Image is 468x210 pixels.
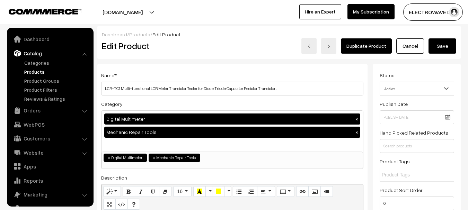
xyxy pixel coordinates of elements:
[380,72,395,79] label: Status
[277,186,294,197] button: Table
[449,7,459,17] img: user
[9,7,69,15] a: COMMMERCE
[104,154,147,162] li: Digital Multimeter
[382,171,442,179] input: Product Tags
[205,186,212,197] button: More Color
[108,155,111,161] span: ×
[23,95,91,102] a: Reviews & Ratings
[101,72,117,79] label: Name
[9,118,91,131] a: WebPOS
[9,132,91,145] a: Customers
[380,82,454,95] span: Active
[102,31,456,38] div: / /
[380,186,423,194] label: Product Sort Order
[159,186,171,197] button: Remove Font Style (CTRL+\)
[212,186,224,197] button: Background Color
[9,104,91,117] a: Orders
[296,186,309,197] button: Link (CTRL+K)
[341,38,392,54] a: Duplicate Product
[23,59,91,66] a: Categories
[135,186,147,197] button: Italic (CTRL+I)
[127,199,140,210] button: Help
[23,77,91,84] a: Product Groups
[9,146,91,159] a: Website
[149,154,200,162] li: Mechanic Repair Tools
[9,33,91,45] a: Dashboard
[380,139,454,153] input: Search products
[9,188,91,201] a: Marketing
[9,160,91,173] a: Apps
[152,31,180,37] span: Edit Product
[129,31,150,37] a: Products
[380,129,448,136] label: Hand Picked Related Products
[104,127,360,138] div: Mechanic Repair Tools
[257,186,275,197] button: Paragraph
[347,4,395,19] a: My Subscription
[9,174,91,187] a: Reports
[177,189,183,194] span: 16
[224,186,231,197] button: More Color
[354,116,360,122] button: ×
[102,40,244,51] h2: Edit Product
[429,38,456,54] button: Save
[327,44,331,48] img: right-arrow.png
[380,110,454,124] input: Publish Date
[23,86,91,93] a: Product Filters
[103,199,116,210] button: Full Screen
[173,186,192,197] button: Font Size
[123,186,135,197] button: Bold (CTRL+B)
[23,68,91,75] a: Products
[102,31,127,37] a: Dashboard
[193,186,206,197] button: Recent Color
[307,44,311,48] img: left-arrow.png
[396,38,424,54] a: Cancel
[354,129,360,135] button: ×
[115,199,128,210] button: Code View
[104,113,360,125] div: Digital Multimeter
[101,174,127,181] label: Description
[233,186,245,197] button: Unordered list (CTRL+SHIFT+NUM7)
[308,186,321,197] button: Picture
[403,3,463,21] button: ELECTROWAVE DE…
[101,82,363,95] input: Name
[153,155,156,161] span: ×
[380,158,410,165] label: Product Tags
[245,186,257,197] button: Ordered list (CTRL+SHIFT+NUM8)
[380,83,454,95] span: Active
[9,9,81,14] img: COMMMERCE
[147,186,159,197] button: Underline (CTRL+U)
[380,100,408,108] label: Publish Date
[9,47,91,60] a: Catalog
[320,186,333,197] button: Video
[299,4,341,19] a: Hire an Expert
[103,186,121,197] button: Style
[78,3,167,21] button: [DOMAIN_NAME]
